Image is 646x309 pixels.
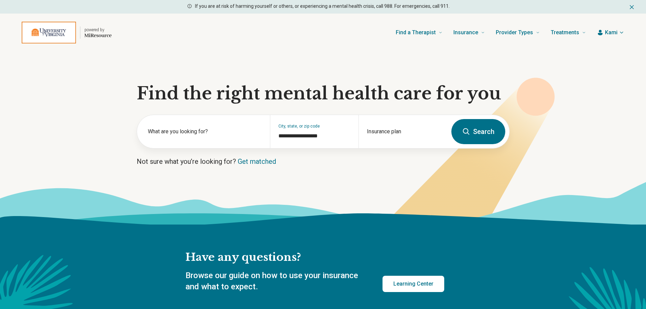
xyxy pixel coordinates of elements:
[496,28,533,37] span: Provider Types
[597,28,624,37] button: Kami
[137,157,510,166] p: Not sure what you’re looking for?
[22,22,112,43] a: Home page
[185,270,366,293] p: Browse our guide on how to use your insurance and what to expect.
[396,28,436,37] span: Find a Therapist
[195,3,450,10] p: If you are at risk of harming yourself or others, or experiencing a mental health crisis, call 98...
[451,119,505,144] button: Search
[238,157,276,166] a: Get matched
[185,250,444,265] h2: Have any questions?
[551,19,586,46] a: Treatments
[84,27,112,33] p: powered by
[137,83,510,104] h1: Find the right mental health care for you
[605,28,618,37] span: Kami
[453,28,478,37] span: Insurance
[496,19,540,46] a: Provider Types
[396,19,443,46] a: Find a Therapist
[453,19,485,46] a: Insurance
[148,128,262,136] label: What are you looking for?
[628,3,635,11] button: Dismiss
[383,276,444,292] a: Learning Center
[551,28,579,37] span: Treatments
